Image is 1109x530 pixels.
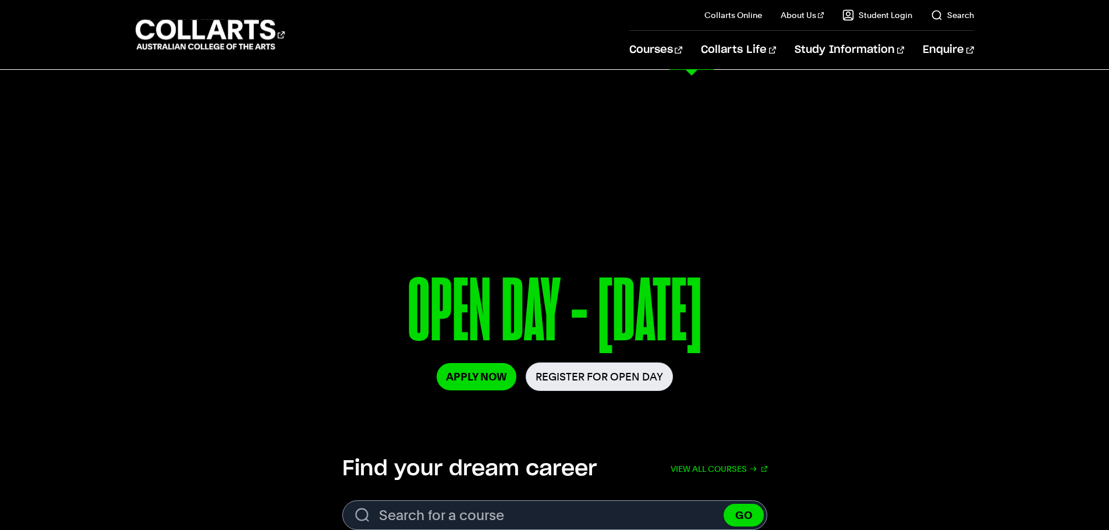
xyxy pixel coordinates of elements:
div: Go to homepage [136,18,285,51]
a: About Us [781,9,824,21]
a: Study Information [795,31,904,69]
input: Search for a course [342,500,767,530]
a: Courses [629,31,682,69]
a: Search [931,9,974,21]
a: Apply Now [437,363,516,390]
a: Student Login [842,9,912,21]
h2: Find your dream career [342,456,597,482]
a: Collarts Online [704,9,762,21]
button: GO [724,504,764,527]
a: View all courses [671,456,767,482]
a: Enquire [923,31,973,69]
a: Register for Open Day [526,362,673,391]
p: OPEN DAY - [DATE] [229,266,879,362]
a: Collarts Life [701,31,776,69]
form: Search [342,500,767,530]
